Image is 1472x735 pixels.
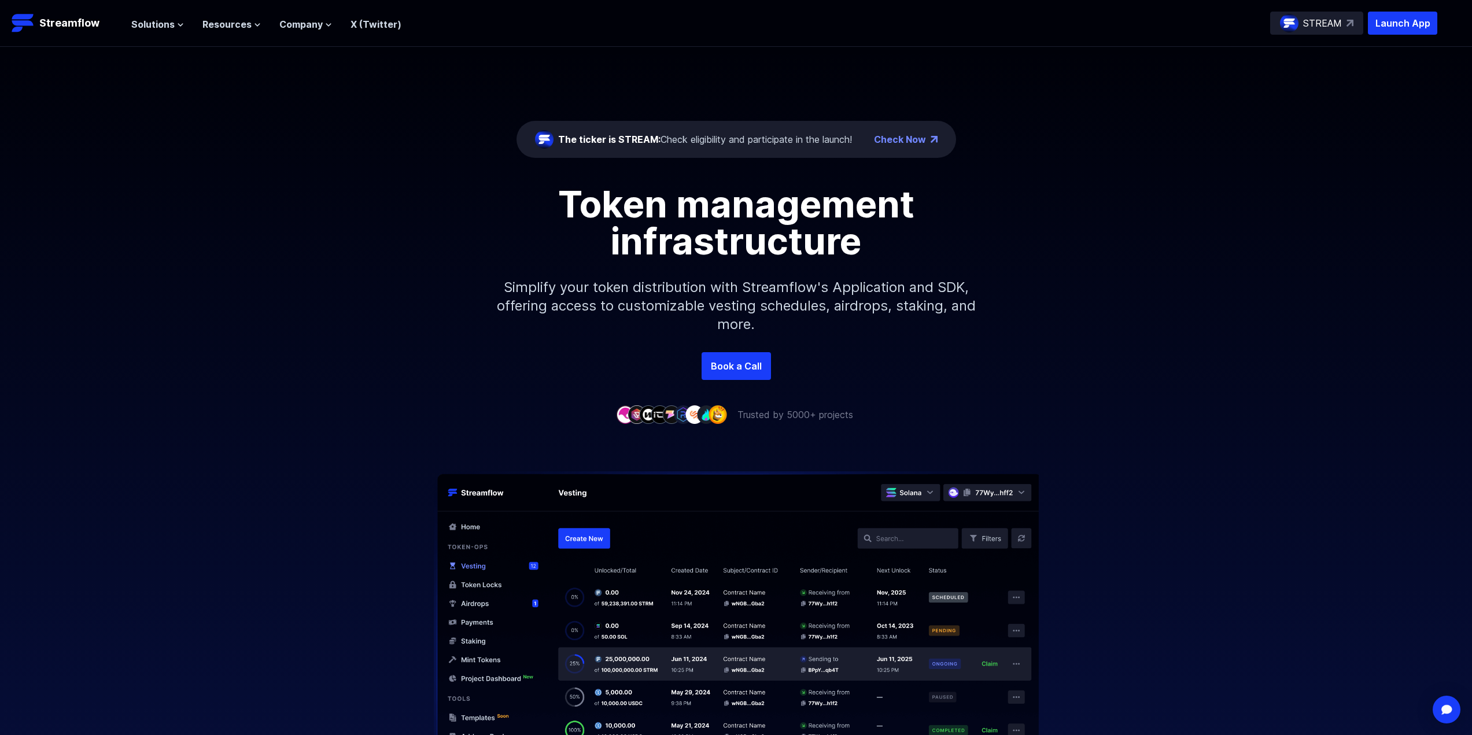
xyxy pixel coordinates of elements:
button: Company [279,17,332,31]
a: STREAM [1270,12,1363,35]
img: company-5 [662,405,681,423]
img: company-7 [685,405,704,423]
img: company-9 [709,405,727,423]
img: company-4 [651,405,669,423]
img: streamflow-logo-circle.png [535,130,554,149]
img: top-right-arrow.png [931,136,938,143]
p: Simplify your token distribution with Streamflow's Application and SDK, offering access to custom... [488,260,985,352]
p: Trusted by 5000+ projects [737,408,853,422]
h1: Token management infrastructure [476,186,997,260]
img: company-8 [697,405,715,423]
span: Solutions [131,17,175,31]
img: company-3 [639,405,658,423]
div: Open Intercom Messenger [1433,696,1460,723]
span: Resources [202,17,252,31]
span: The ticker is STREAM: [558,134,661,145]
button: Solutions [131,17,184,31]
img: company-6 [674,405,692,423]
img: Streamflow Logo [12,12,35,35]
a: Streamflow [12,12,120,35]
a: X (Twitter) [351,19,401,30]
p: STREAM [1303,16,1342,30]
img: top-right-arrow.svg [1346,20,1353,27]
img: streamflow-logo-circle.png [1280,14,1298,32]
a: Check Now [874,132,926,146]
button: Launch App [1368,12,1437,35]
div: Check eligibility and participate in the launch! [558,132,852,146]
span: Company [279,17,323,31]
img: company-1 [616,405,634,423]
a: Book a Call [702,352,771,380]
p: Streamflow [39,15,99,31]
img: company-2 [628,405,646,423]
button: Resources [202,17,261,31]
